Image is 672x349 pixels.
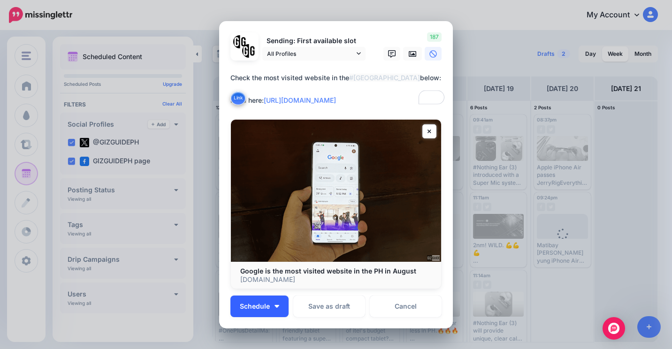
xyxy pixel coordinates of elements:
button: Schedule [230,296,289,317]
img: 353459792_649996473822713_4483302954317148903_n-bsa138318.png [233,35,247,49]
div: Open Intercom Messenger [603,317,625,340]
a: All Profiles [262,47,366,61]
button: Link [230,91,246,105]
textarea: To enrich screen reader interactions, please activate Accessibility in Grammarly extension settings [230,72,446,106]
span: Schedule [240,303,270,310]
b: Google is the most visited website in the PH in August [240,267,416,275]
div: Check the most visited website in the below: Read here: [230,72,446,106]
img: JT5sWCfR-79925.png [242,44,256,58]
p: [DOMAIN_NAME] [240,275,432,284]
a: Cancel [370,296,442,317]
span: 187 [427,32,442,42]
img: Google is the most visited website in the PH in August [231,120,441,261]
button: Save as draft [293,296,365,317]
p: Sending: First available slot [262,36,366,46]
span: All Profiles [267,49,354,59]
img: arrow-down-white.png [275,305,279,308]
